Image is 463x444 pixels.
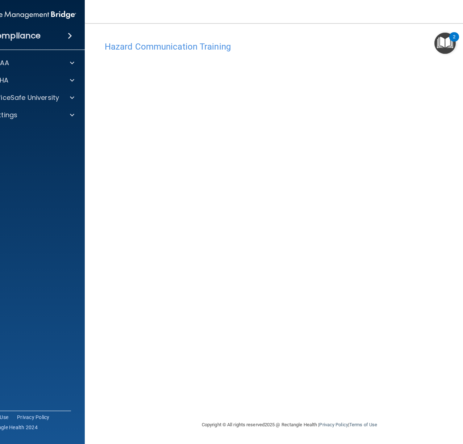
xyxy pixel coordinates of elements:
[453,37,455,46] div: 2
[349,422,377,427] a: Terms of Use
[338,393,454,422] iframe: Drift Widget Chat Controller
[319,422,348,427] a: Privacy Policy
[434,33,456,54] button: Open Resource Center, 2 new notifications
[157,413,422,436] div: Copyright © All rights reserved 2025 @ Rectangle Health | |
[17,414,50,421] a: Privacy Policy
